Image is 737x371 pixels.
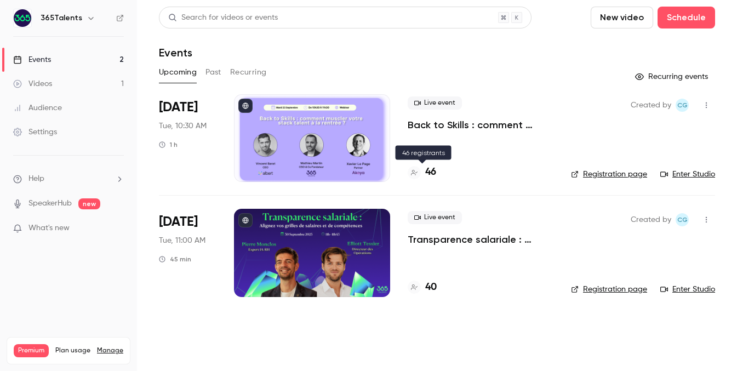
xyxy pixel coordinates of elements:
[205,64,221,81] button: Past
[408,118,553,132] a: Back to Skills : comment muscler votre stack talent à la rentrée ?
[408,96,462,110] span: Live event
[660,169,715,180] a: Enter Studio
[78,198,100,209] span: new
[676,99,689,112] span: Cynthia Garcia
[658,7,715,28] button: Schedule
[41,13,82,24] h6: 365Talents
[630,68,715,85] button: Recurring events
[571,284,647,295] a: Registration page
[28,173,44,185] span: Help
[408,211,462,224] span: Live event
[408,165,436,180] a: 46
[28,198,72,209] a: SpeakerHub
[425,280,437,295] h4: 40
[159,94,216,182] div: Sep 23 Tue, 10:30 AM (Europe/Paris)
[159,255,191,264] div: 45 min
[660,284,715,295] a: Enter Studio
[14,9,31,27] img: 365Talents
[13,54,51,65] div: Events
[159,213,198,231] span: [DATE]
[55,346,90,355] span: Plan usage
[159,99,198,116] span: [DATE]
[97,346,123,355] a: Manage
[13,78,52,89] div: Videos
[13,102,62,113] div: Audience
[676,213,689,226] span: Cynthia Garcia
[13,173,124,185] li: help-dropdown-opener
[28,222,70,234] span: What's new
[425,165,436,180] h4: 46
[571,169,647,180] a: Registration page
[159,209,216,296] div: Sep 30 Tue, 11:00 AM (Europe/Paris)
[13,127,57,138] div: Settings
[159,46,192,59] h1: Events
[631,213,671,226] span: Created by
[408,280,437,295] a: 40
[408,233,553,246] a: Transparence salariale : Alignez vos grilles de salaires et de compétences
[677,99,688,112] span: CG
[159,121,207,132] span: Tue, 10:30 AM
[677,213,688,226] span: CG
[230,64,267,81] button: Recurring
[591,7,653,28] button: New video
[168,12,278,24] div: Search for videos or events
[631,99,671,112] span: Created by
[14,344,49,357] span: Premium
[159,64,197,81] button: Upcoming
[159,235,205,246] span: Tue, 11:00 AM
[159,140,178,149] div: 1 h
